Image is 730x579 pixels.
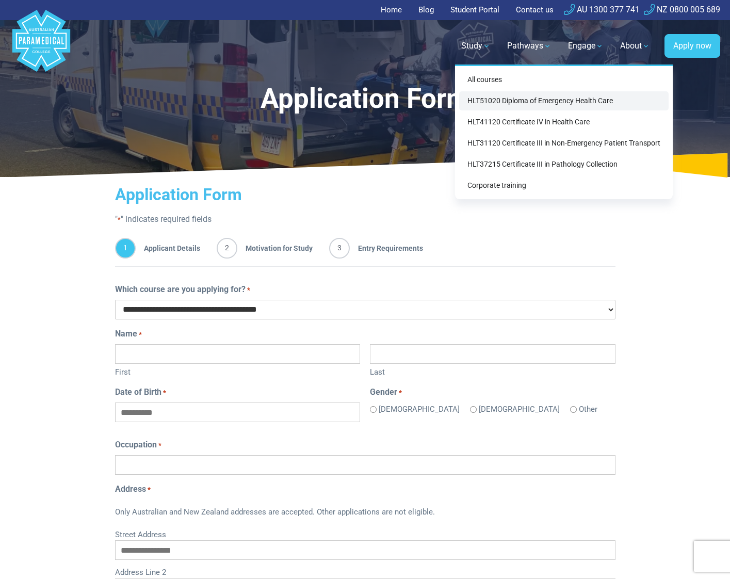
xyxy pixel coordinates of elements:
[115,238,136,259] span: 1
[459,155,669,174] a: HLT37215 Certificate III in Pathology Collection
[237,238,313,259] span: Motivation for Study
[644,5,720,14] a: NZ 0800 005 689
[370,386,615,398] legend: Gender
[459,134,669,153] a: HLT31120 Certificate III in Non-Emergency Patient Transport
[115,386,166,398] label: Date of Birth
[614,31,656,60] a: About
[217,238,237,259] span: 2
[350,238,423,259] span: Entry Requirements
[459,112,669,132] a: HLT41120 Certificate IV in Health Care
[664,34,720,58] a: Apply now
[459,70,669,89] a: All courses
[136,238,200,259] span: Applicant Details
[115,185,615,204] h2: Application Form
[115,526,615,541] label: Street Address
[115,328,615,340] legend: Name
[115,564,615,578] label: Address Line 2
[115,483,615,495] legend: Address
[115,283,250,296] label: Which course are you applying for?
[379,404,460,415] label: [DEMOGRAPHIC_DATA]
[455,65,673,199] div: Study
[459,176,669,195] a: Corporate training
[115,364,360,378] label: First
[10,20,72,72] a: Australian Paramedical College
[115,500,615,526] div: Only Australian and New Zealand addresses are accepted. Other applications are not eligible.
[479,404,560,415] label: [DEMOGRAPHIC_DATA]
[501,31,558,60] a: Pathways
[115,213,615,226] p: " " indicates required fields
[115,439,161,451] label: Occupation
[562,31,610,60] a: Engage
[455,31,497,60] a: Study
[579,404,597,415] label: Other
[370,364,615,378] label: Last
[329,238,350,259] span: 3
[564,5,640,14] a: AU 1300 377 741
[99,83,631,115] h1: Application Form
[459,91,669,110] a: HLT51020 Diploma of Emergency Health Care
